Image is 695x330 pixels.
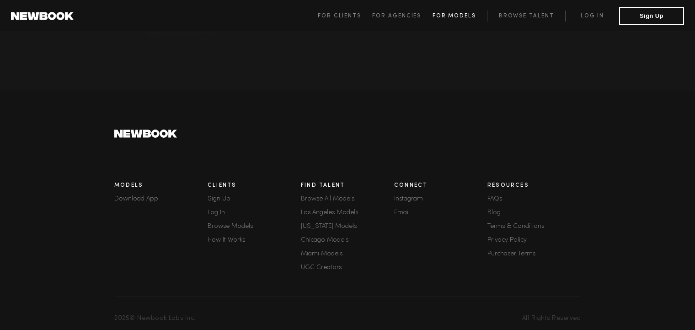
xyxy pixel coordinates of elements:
[301,183,394,189] h3: Find Talent
[487,183,581,189] h3: Resources
[301,223,394,230] a: [US_STATE] Models
[619,7,684,25] button: Sign Up
[565,11,619,22] a: Log in
[301,251,394,257] a: Miami Models
[208,196,301,202] div: Sign Up
[114,315,196,322] span: 2025 © Newbook Labs Inc.
[487,251,581,257] a: Purchaser Terms
[301,196,394,202] a: Browse All Models
[318,13,361,19] span: For Clients
[372,13,421,19] span: For Agencies
[487,223,581,230] a: Terms & Conditions
[208,237,301,243] a: How It Works
[301,210,394,216] a: Los Angeles Models
[433,11,487,22] a: For Models
[487,210,581,216] a: Blog
[208,210,301,216] a: Log In
[372,11,432,22] a: For Agencies
[208,183,301,189] h3: Clients
[487,237,581,243] a: Privacy Policy
[114,183,208,189] h3: Models
[301,237,394,243] a: Chicago Models
[394,210,487,216] a: Email
[114,196,208,202] a: Download App
[487,11,565,22] a: Browse Talent
[522,315,581,322] span: All Rights Reserved
[394,183,487,189] h3: Connect
[394,196,487,202] a: Instagram
[433,13,476,19] span: For Models
[487,196,581,202] a: FAQs
[208,223,301,230] a: Browse Models
[318,11,372,22] a: For Clients
[301,265,394,271] a: UGC Creators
